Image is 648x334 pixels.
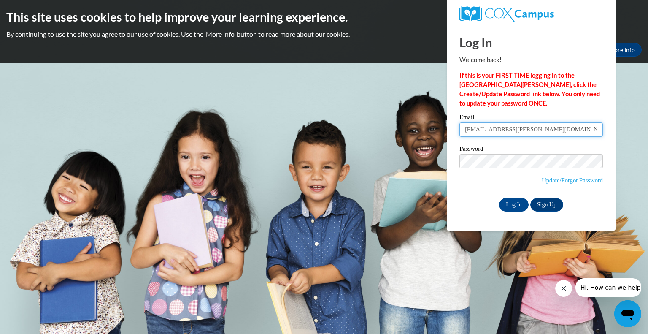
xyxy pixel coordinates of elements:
input: Log In [499,198,529,212]
iframe: Message from company [575,278,641,297]
a: More Info [602,43,642,57]
span: Hi. How can we help? [5,6,68,13]
p: Welcome back! [459,55,603,65]
img: COX Campus [459,6,554,22]
label: Email [459,114,603,122]
iframe: Button to launch messaging window [614,300,641,327]
h2: This site uses cookies to help improve your learning experience. [6,8,642,25]
label: Password [459,146,603,154]
iframe: Close message [555,280,572,297]
a: COX Campus [459,6,603,22]
p: By continuing to use the site you agree to our use of cookies. Use the ‘More info’ button to read... [6,30,642,39]
a: Update/Forgot Password [542,177,603,184]
a: Sign Up [530,198,563,212]
strong: If this is your FIRST TIME logging in to the [GEOGRAPHIC_DATA][PERSON_NAME], click the Create/Upd... [459,72,600,107]
h1: Log In [459,34,603,51]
